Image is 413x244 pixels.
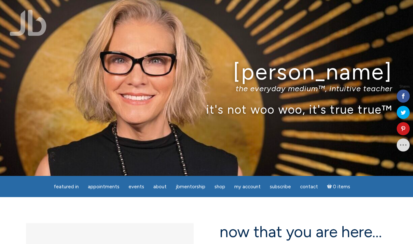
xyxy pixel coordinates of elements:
span: My Account [234,184,261,190]
span: Contact [300,184,318,190]
a: Contact [296,180,322,193]
i: Cart [327,184,333,190]
p: it's not woo woo, it's true true™ [21,102,392,116]
span: 0 items [333,184,350,189]
a: featured in [50,180,83,193]
a: About [149,180,171,193]
a: Subscribe [266,180,295,193]
a: Cart0 items [323,180,354,193]
a: JBMentorship [172,180,209,193]
a: Appointments [84,180,123,193]
h2: now that you are here… [220,223,387,240]
span: About [153,184,167,190]
span: Subscribe [270,184,291,190]
span: Events [129,184,144,190]
a: Events [125,180,148,193]
span: Shares [399,85,410,88]
h1: [PERSON_NAME] [21,60,392,84]
a: Shop [211,180,229,193]
span: JBMentorship [176,184,205,190]
a: My Account [230,180,265,193]
span: featured in [54,184,79,190]
p: the everyday medium™, intuitive teacher [21,84,392,93]
img: Jamie Butler. The Everyday Medium [10,10,47,36]
span: Shop [214,184,225,190]
span: Appointments [88,184,119,190]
